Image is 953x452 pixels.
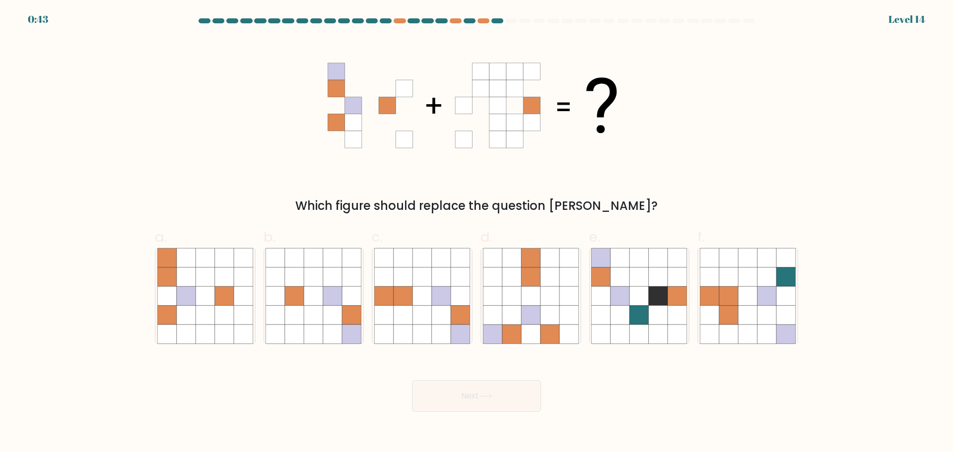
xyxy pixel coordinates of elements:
span: c. [372,227,383,247]
span: b. [264,227,275,247]
div: Level 14 [888,12,925,27]
span: f. [697,227,704,247]
span: d. [480,227,492,247]
div: Which figure should replace the question [PERSON_NAME]? [161,197,792,215]
button: Next [412,380,541,412]
span: a. [155,227,167,247]
span: e. [589,227,600,247]
div: 0:43 [28,12,48,27]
